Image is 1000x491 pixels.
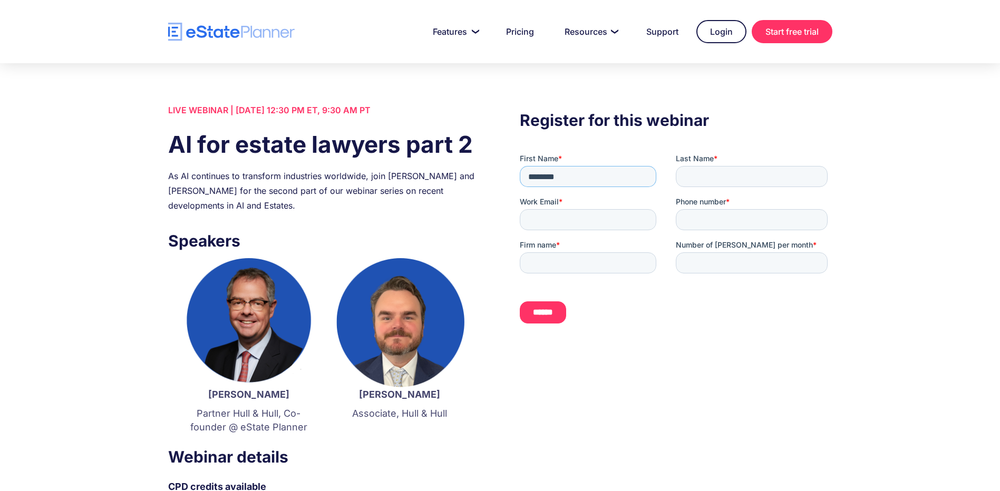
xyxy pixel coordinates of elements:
a: Support [634,21,691,42]
p: Partner Hull & Hull, Co-founder @ eState Planner [184,407,314,434]
h3: Speakers [168,229,480,253]
a: Start free trial [752,20,832,43]
a: Resources [552,21,628,42]
h1: AI for estate lawyers part 2 [168,128,480,161]
a: Pricing [493,21,547,42]
strong: [PERSON_NAME] [359,389,440,400]
strong: [PERSON_NAME] [208,389,289,400]
a: Features [420,21,488,42]
div: LIVE WEBINAR | [DATE] 12:30 PM ET, 9:30 AM PT [168,103,480,117]
iframe: Form 0 [520,153,832,332]
div: As AI continues to transform industries worldwide, join [PERSON_NAME] and [PERSON_NAME] for the s... [168,169,480,213]
a: Login [696,20,746,43]
a: home [168,23,295,41]
h3: Register for this webinar [520,108,832,132]
h3: Webinar details [168,445,480,469]
p: Associate, Hull & Hull [335,407,464,420]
